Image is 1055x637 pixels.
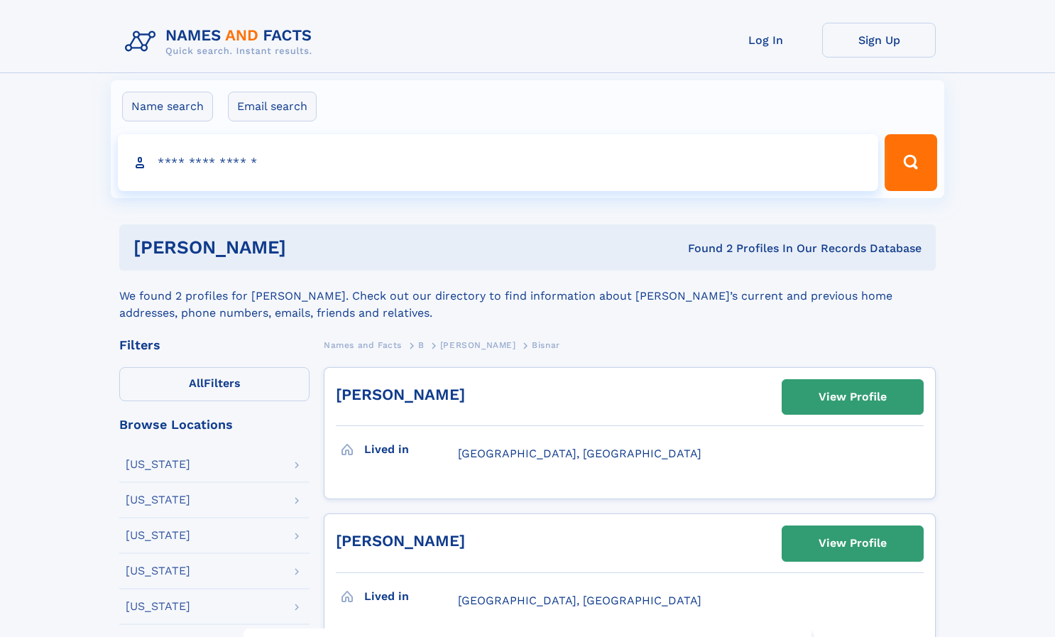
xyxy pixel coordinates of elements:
div: View Profile [819,381,887,413]
a: View Profile [782,380,923,414]
div: [US_STATE] [126,494,190,506]
div: [US_STATE] [126,601,190,612]
span: All [189,376,204,390]
label: Filters [119,367,310,401]
a: View Profile [782,526,923,560]
h3: Lived in [364,584,458,609]
a: B [418,336,425,354]
span: [GEOGRAPHIC_DATA], [GEOGRAPHIC_DATA] [458,447,701,460]
a: Log In [709,23,822,58]
div: [US_STATE] [126,530,190,541]
span: Bisnar [532,340,560,350]
img: Logo Names and Facts [119,23,324,61]
h1: [PERSON_NAME] [133,239,487,256]
span: [PERSON_NAME] [440,340,516,350]
div: [US_STATE] [126,565,190,577]
a: Names and Facts [324,336,402,354]
span: B [418,340,425,350]
div: Found 2 Profiles In Our Records Database [487,241,922,256]
a: [PERSON_NAME] [440,336,516,354]
label: Name search [122,92,213,121]
div: [US_STATE] [126,459,190,470]
div: Filters [119,339,310,352]
a: [PERSON_NAME] [336,386,465,403]
div: We found 2 profiles for [PERSON_NAME]. Check out our directory to find information about [PERSON_... [119,271,936,322]
h3: Lived in [364,437,458,462]
div: Browse Locations [119,418,310,431]
div: View Profile [819,527,887,560]
a: Sign Up [822,23,936,58]
button: Search Button [885,134,937,191]
a: [PERSON_NAME] [336,532,465,550]
label: Email search [228,92,317,121]
input: search input [118,134,878,191]
span: [GEOGRAPHIC_DATA], [GEOGRAPHIC_DATA] [458,594,701,607]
